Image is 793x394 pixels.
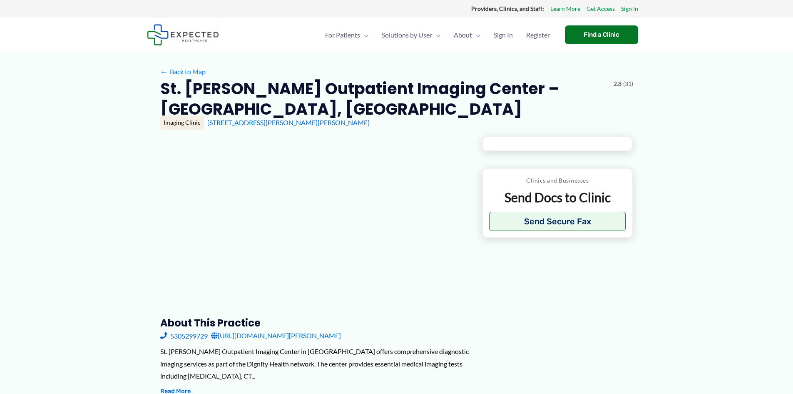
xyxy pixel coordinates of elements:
[487,20,520,50] a: Sign In
[489,189,626,206] p: Send Docs to Clinic
[360,20,368,50] span: Menu Toggle
[160,65,206,78] a: ←Back to Map
[447,20,487,50] a: AboutMenu Toggle
[375,20,447,50] a: Solutions by UserMenu Toggle
[207,118,370,126] a: [STREET_ADDRESS][PERSON_NAME][PERSON_NAME]
[489,175,626,186] p: Clinics and Businesses
[160,329,208,342] a: 5305299729
[318,20,375,50] a: For PatientsMenu Toggle
[160,78,607,120] h2: St. [PERSON_NAME] Outpatient Imaging Center – [GEOGRAPHIC_DATA], [GEOGRAPHIC_DATA]
[621,3,638,14] a: Sign In
[471,5,544,12] strong: Providers, Clinics, and Staff:
[614,78,621,89] span: 2.8
[160,316,469,329] h3: About this practice
[160,345,469,382] div: St. [PERSON_NAME] Outpatient Imaging Center in [GEOGRAPHIC_DATA] offers comprehensive diagnostic ...
[147,24,219,45] img: Expected Healthcare Logo - side, dark font, small
[623,78,633,89] span: (31)
[454,20,472,50] span: About
[587,3,615,14] a: Get Access
[494,20,513,50] span: Sign In
[382,20,432,50] span: Solutions by User
[211,329,341,342] a: [URL][DOMAIN_NAME][PERSON_NAME]
[318,20,557,50] nav: Primary Site Navigation
[432,20,440,50] span: Menu Toggle
[472,20,480,50] span: Menu Toggle
[160,115,204,130] div: Imaging Clinic
[520,20,557,50] a: Register
[489,212,626,231] button: Send Secure Fax
[565,25,638,44] a: Find a Clinic
[160,68,168,75] span: ←
[526,20,550,50] span: Register
[325,20,360,50] span: For Patients
[550,3,580,14] a: Learn More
